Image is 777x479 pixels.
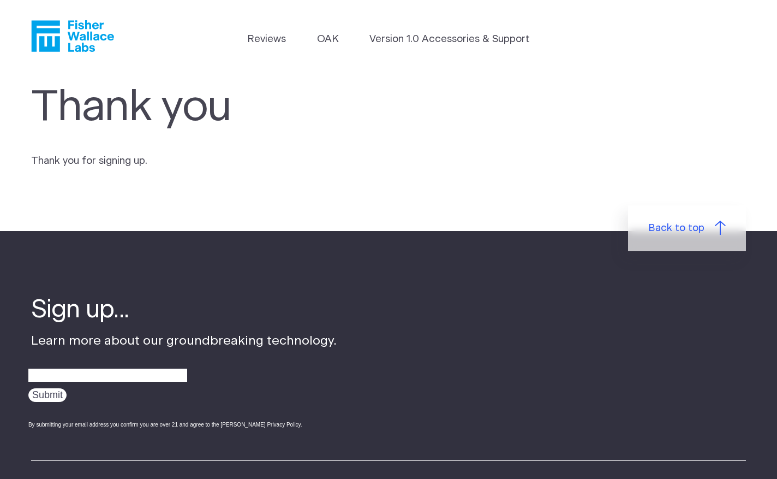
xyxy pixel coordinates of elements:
h1: Thank you [31,82,485,133]
span: Thank you for signing up. [31,156,147,166]
a: OAK [317,32,339,47]
div: By submitting your email address you confirm you are over 21 and agree to the [PERSON_NAME] Priva... [28,421,337,429]
input: Submit [28,388,67,402]
div: Learn more about our groundbreaking technology. [31,293,337,439]
a: Version 1.0 Accessories & Support [369,32,530,47]
span: Back to top [648,221,704,236]
a: Reviews [247,32,286,47]
a: Back to top [628,205,746,251]
a: Fisher Wallace [31,20,114,52]
h4: Sign up... [31,293,337,327]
